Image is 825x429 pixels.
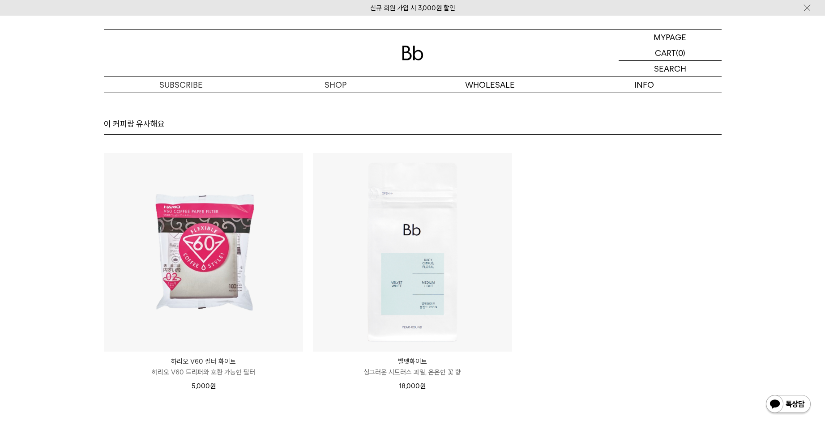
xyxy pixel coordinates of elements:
[313,356,512,367] p: 벨벳화이트
[104,77,258,93] a: SUBSCRIBE
[655,45,676,60] p: CART
[619,30,722,45] a: MYPAGE
[210,382,216,390] span: 원
[104,119,165,129] p: 이 커피랑 유사해요
[619,45,722,61] a: CART (0)
[104,367,303,378] p: 하리오 V60 드리퍼와 호환 가능한 필터
[765,394,812,416] img: 카카오톡 채널 1:1 채팅 버튼
[676,45,685,60] p: (0)
[313,356,512,378] a: 벨벳화이트 싱그러운 시트러스 과일, 은은한 꽃 향
[402,46,423,60] img: 로고
[258,77,413,93] a: SHOP
[420,382,426,390] span: 원
[192,382,216,390] span: 5,000
[654,61,686,76] p: SEARCH
[104,356,303,367] p: 하리오 V60 필터 화이트
[413,77,567,93] p: WHOLESALE
[370,4,455,12] a: 신규 회원 가입 시 3,000원 할인
[654,30,686,45] p: MYPAGE
[313,153,512,352] img: 벨벳화이트
[104,356,303,378] a: 하리오 V60 필터 화이트 하리오 V60 드리퍼와 호환 가능한 필터
[567,77,722,93] p: INFO
[399,382,426,390] span: 18,000
[104,153,303,352] img: 하리오 V60 필터 화이트
[313,367,512,378] p: 싱그러운 시트러스 과일, 은은한 꽃 향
